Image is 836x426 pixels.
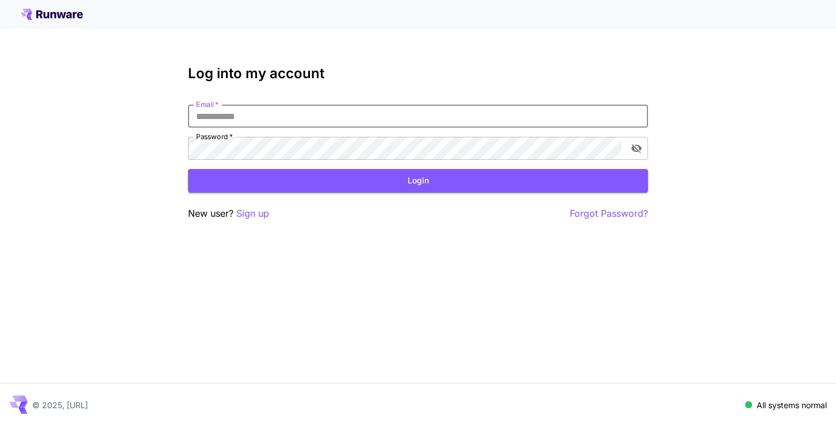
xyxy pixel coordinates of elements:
[188,169,648,193] button: Login
[570,206,648,221] button: Forgot Password?
[32,399,88,411] p: © 2025, [URL]
[196,132,233,141] label: Password
[236,206,269,221] button: Sign up
[626,138,647,159] button: toggle password visibility
[188,206,269,221] p: New user?
[757,399,827,411] p: All systems normal
[188,66,648,82] h3: Log into my account
[196,99,218,109] label: Email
